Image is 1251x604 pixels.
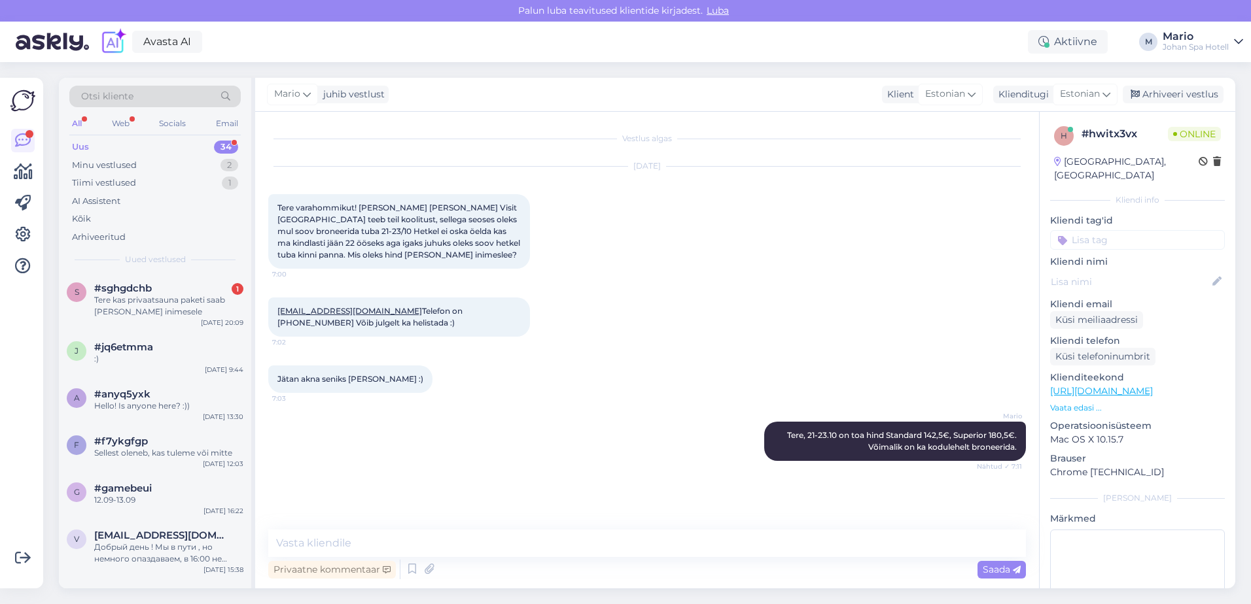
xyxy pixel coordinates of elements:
[222,176,238,190] div: 1
[277,306,465,327] span: Telefon on [PHONE_NUMBER] Võib julgelt ka helistada :)
[272,394,321,403] span: 7:03
[1050,194,1225,206] div: Kliendi info
[318,88,385,101] div: juhib vestlust
[274,87,300,101] span: Mario
[1054,155,1199,182] div: [GEOGRAPHIC_DATA], [GEOGRAPHIC_DATA]
[75,346,79,356] span: j
[72,231,126,244] div: Arhiveeritud
[94,282,152,294] span: #sghgdchb
[787,430,1019,452] span: Tere, 21-23.10 on toa hind Standard 142,5€, Superior 180,5€. Võimalik on ka kodulehelt broneerida.
[973,461,1022,471] span: Nähtud ✓ 7:11
[94,294,243,318] div: Tere kas privaatsauna paketi saab [PERSON_NAME] inimesele
[703,5,733,16] span: Luba
[1050,334,1225,348] p: Kliendi telefon
[1050,255,1225,269] p: Kliendi nimi
[74,440,79,450] span: f
[94,447,243,459] div: Sellest oleneb, kas tuleme või mitte
[1163,31,1229,42] div: Mario
[81,90,133,103] span: Otsi kliente
[277,374,423,384] span: Jätan akna seniks [PERSON_NAME] :)
[232,283,243,295] div: 1
[1139,33,1157,51] div: M
[94,341,153,353] span: #jq6etmma
[213,115,241,132] div: Email
[72,176,136,190] div: Tiimi vestlused
[99,28,127,56] img: explore-ai
[1050,311,1143,329] div: Küsi meiliaadressi
[94,541,243,565] div: Добрый день ! Мы в пути , но немного опаздаваем, в 16:00 не успеем. С уважением [PERSON_NAME] [PH...
[203,459,243,469] div: [DATE] 12:03
[268,133,1026,144] div: Vestlus algas
[272,269,321,279] span: 7:00
[1168,127,1221,141] span: Online
[1050,492,1225,504] div: [PERSON_NAME]
[1123,86,1224,103] div: Arhiveeri vestlus
[74,393,80,403] span: a
[220,159,238,172] div: 2
[203,565,243,575] div: [DATE] 15:38
[132,31,202,53] a: Avasta AI
[1082,126,1168,142] div: # hwitx3vx
[1061,131,1067,141] span: h
[1050,385,1153,397] a: [URL][DOMAIN_NAME]
[75,287,79,297] span: s
[993,88,1049,101] div: Klienditugi
[94,529,230,541] span: vladocek@inbox.lv
[1050,402,1225,414] p: Vaata edasi ...
[72,195,120,208] div: AI Assistent
[203,506,243,516] div: [DATE] 16:22
[1050,297,1225,311] p: Kliendi email
[277,203,522,260] span: Tere varahommikut! [PERSON_NAME] [PERSON_NAME] Visit [GEOGRAPHIC_DATA] teeb teil koolitust, selle...
[72,141,89,154] div: Uus
[69,115,84,132] div: All
[1050,348,1155,365] div: Küsi telefoninumbrit
[1163,31,1243,52] a: MarioJohan Spa Hotell
[882,88,914,101] div: Klient
[1050,419,1225,433] p: Operatsioonisüsteem
[125,254,186,265] span: Uued vestlused
[203,412,243,422] div: [DATE] 13:30
[1050,433,1225,446] p: Mac OS X 10.15.7
[1050,465,1225,479] p: Chrome [TECHNICAL_ID]
[268,160,1026,172] div: [DATE]
[94,400,243,412] div: Hello! Is anyone here? :))
[1050,214,1225,227] p: Kliendi tag'id
[72,159,137,172] div: Minu vestlused
[94,353,243,365] div: :)
[268,561,396,579] div: Privaatne kommentaar
[10,88,35,113] img: Askly Logo
[109,115,132,132] div: Web
[94,482,152,494] span: #gamebeui
[277,306,422,316] a: [EMAIL_ADDRESS][DOMAIN_NAME]
[214,141,238,154] div: 34
[205,365,243,375] div: [DATE] 9:44
[1163,42,1229,52] div: Johan Spa Hotell
[74,487,80,497] span: g
[1050,230,1225,250] input: Lisa tag
[1051,275,1210,289] input: Lisa nimi
[973,411,1022,421] span: Mario
[201,318,243,327] div: [DATE] 20:09
[983,563,1021,575] span: Saada
[74,534,79,544] span: v
[72,212,91,226] div: Kõik
[925,87,965,101] span: Estonian
[156,115,188,132] div: Socials
[1060,87,1100,101] span: Estonian
[1050,512,1225,526] p: Märkmed
[1028,30,1108,54] div: Aktiivne
[1050,371,1225,384] p: Klienditeekond
[272,337,321,347] span: 7:02
[94,435,148,447] span: #f7ykgfgp
[94,494,243,506] div: 12.09-13.09
[1050,452,1225,465] p: Brauser
[94,388,150,400] span: #anyq5yxk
